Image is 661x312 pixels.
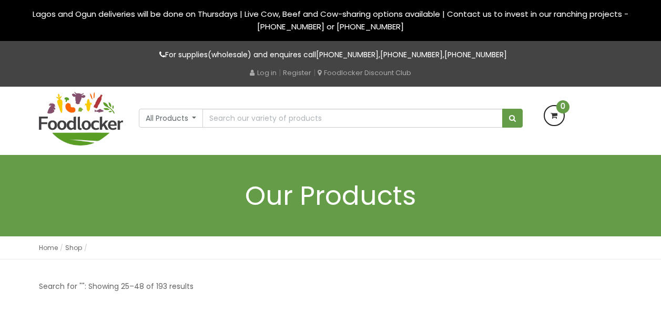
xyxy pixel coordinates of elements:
a: [PHONE_NUMBER] [316,49,379,60]
a: Log in [250,68,277,78]
a: Home [39,243,58,252]
a: Shop [65,243,82,252]
a: Foodlocker Discount Club [318,68,411,78]
span: Lagos and Ogun deliveries will be done on Thursdays | Live Cow, Beef and Cow-sharing options avai... [33,8,628,32]
p: Search for "": Showing 25–48 of 193 results [39,280,194,293]
span: | [279,67,281,78]
button: All Products [139,109,204,128]
h1: Our Products [39,181,623,210]
a: [PHONE_NUMBER] [380,49,443,60]
a: Register [283,68,311,78]
img: FoodLocker [39,92,123,145]
iframe: chat widget [461,105,650,265]
span: 0 [556,100,570,113]
p: For supplies(wholesale) and enquires call , , [39,49,623,61]
span: | [313,67,316,78]
iframe: chat widget [617,270,650,301]
a: [PHONE_NUMBER] [444,49,507,60]
input: Search our variety of products [202,109,502,128]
